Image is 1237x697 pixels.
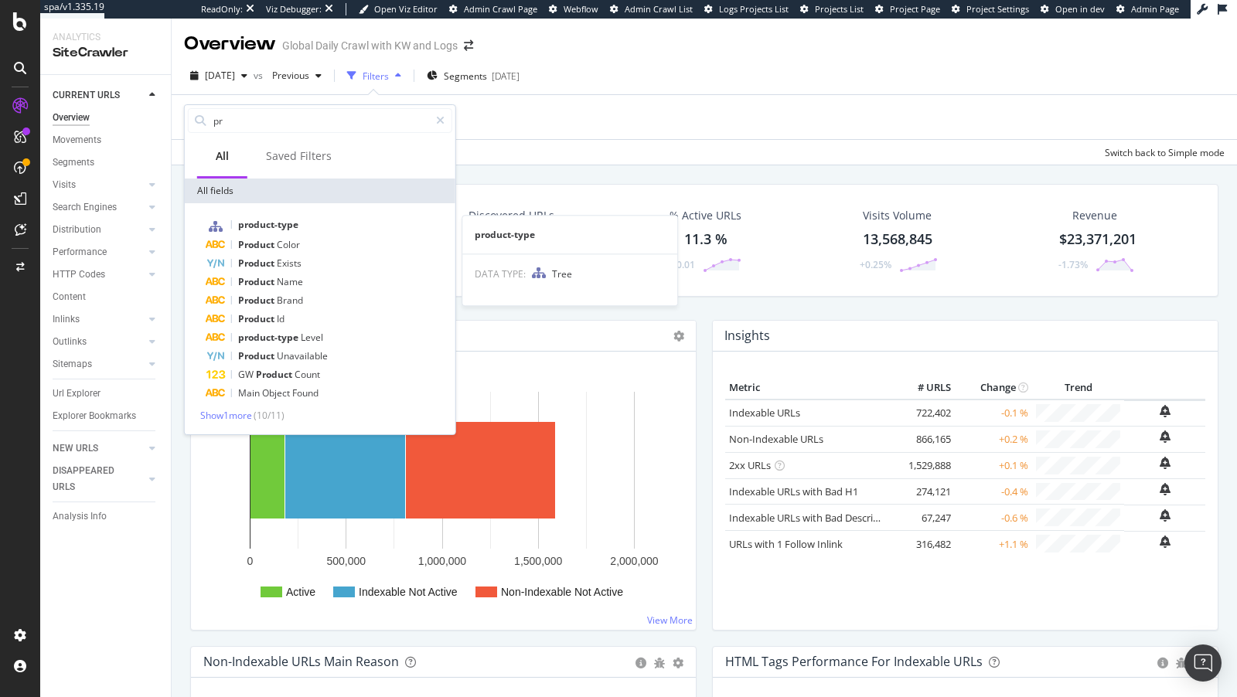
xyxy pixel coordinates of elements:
span: Id [277,312,285,325]
div: % Active URLs [670,208,741,223]
span: Product [238,275,277,288]
a: Search Engines [53,199,145,216]
a: 2xx URLs [729,458,771,472]
div: Visits [53,177,76,193]
a: Open in dev [1041,3,1105,15]
div: Movements [53,132,101,148]
a: Indexable URLs with Bad Description [729,511,898,525]
div: Segments [53,155,94,171]
span: Admin Crawl Page [464,3,537,15]
a: Explorer Bookmarks [53,408,160,424]
td: +0.1 % [955,452,1032,478]
span: Product [238,238,277,251]
svg: A chart. [203,376,684,617]
a: Content [53,289,160,305]
span: Project Page [890,3,940,15]
div: All fields [185,178,455,203]
a: Distribution [53,222,145,238]
a: View More [647,614,693,627]
div: Inlinks [53,311,80,328]
input: Search by field name [212,109,429,132]
a: DISAPPEARED URLS [53,463,145,495]
td: 1,529,888 [893,452,955,478]
a: Overview [53,110,160,126]
a: NEW URLS [53,440,145,457]
a: Url Explorer [53,386,160,402]
div: bell-plus [1160,509,1171,522]
div: Global Daily Crawl with KW and Logs [282,38,458,53]
span: Brand [277,294,303,307]
a: Visits [53,177,145,193]
span: Webflow [564,3,598,15]
div: circle-info [636,658,646,668]
th: # URLS [893,376,955,399]
span: Open in dev [1055,3,1105,15]
span: Segments [444,70,487,83]
span: DATA TYPE: [475,267,526,280]
a: Indexable URLs with Bad H1 [729,484,858,498]
td: 866,165 [893,426,955,452]
button: Filters [341,63,407,88]
a: Admin Crawl Page [449,3,537,15]
div: Outlinks [53,334,87,350]
div: Sitemaps [53,356,92,372]
td: +1.1 % [955,531,1032,556]
span: product-type [238,331,301,344]
div: [DATE] [492,70,520,83]
div: Overview [53,110,90,126]
button: Previous [266,63,328,88]
div: 11.3 % [684,229,728,250]
text: 500,000 [326,555,366,567]
div: -0.01 [673,258,695,271]
span: Admin Page [1131,3,1179,15]
span: Product [238,257,277,270]
a: Projects List [800,3,864,15]
div: bug [654,658,665,668]
span: Count [295,368,320,381]
button: Switch back to Simple mode [1099,140,1225,165]
button: [DATE] [184,63,254,88]
div: Explorer Bookmarks [53,408,136,424]
a: Project Settings [952,3,1029,15]
h4: Insights [724,325,770,346]
a: Open Viz Editor [359,3,438,15]
span: Main [238,386,262,399]
td: -0.4 % [955,478,1032,505]
div: ReadOnly: [201,3,243,15]
span: Exists [277,257,302,270]
span: Unavailable [277,349,328,362]
i: Options [673,331,684,342]
a: CURRENT URLS [53,87,145,104]
text: Active [286,586,315,598]
div: CURRENT URLS [53,87,120,104]
div: arrow-right-arrow-left [464,40,473,51]
div: Saved Filters [266,148,332,164]
div: Switch back to Simple mode [1105,146,1225,159]
div: -1.73% [1058,258,1088,271]
div: Analytics [53,31,158,44]
span: Product [238,294,277,307]
text: Indexable Not Active [359,586,458,598]
td: -0.6 % [955,505,1032,531]
td: 274,121 [893,478,955,505]
div: Visits Volume [863,208,932,223]
a: Outlinks [53,334,145,350]
span: Product [238,312,277,325]
div: gear [673,658,683,668]
span: ( 10 / 11 ) [254,409,285,422]
td: 722,402 [893,399,955,426]
div: Open Intercom Messenger [1184,644,1222,682]
div: bell-plus [1160,430,1171,443]
div: +0.25% [860,258,891,271]
a: Admin Crawl List [610,3,693,15]
div: bell-plus [1160,457,1171,469]
a: Webflow [549,3,598,15]
div: Non-Indexable URLs Main Reason [203,654,399,669]
span: Previous [266,69,309,82]
div: Content [53,289,86,305]
span: Product [238,349,277,362]
div: bell-plus [1160,483,1171,495]
td: 316,482 [893,531,955,556]
div: Search Engines [53,199,117,216]
th: Change [955,376,1032,399]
